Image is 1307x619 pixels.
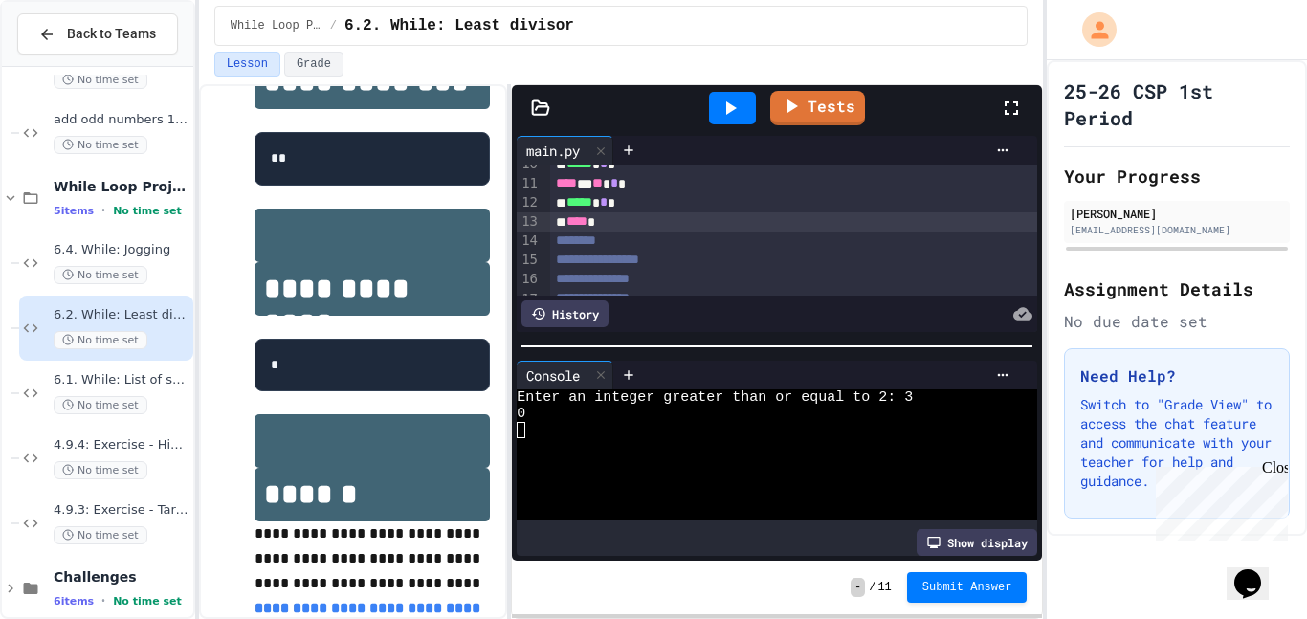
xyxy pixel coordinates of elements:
[521,300,609,327] div: History
[54,112,189,128] span: add odd numbers 1-1000
[54,266,147,284] span: No time set
[770,91,865,125] a: Tests
[54,242,189,258] span: 6.4. While: Jogging
[344,14,574,37] span: 6.2. While: Least divisor
[517,136,613,165] div: main.py
[54,461,147,479] span: No time set
[330,18,337,33] span: /
[1080,395,1274,491] p: Switch to "Grade View" to access the chat feature and communicate with your teacher for help and ...
[1080,365,1274,387] h3: Need Help?
[851,578,865,597] span: -
[54,595,94,608] span: 6 items
[907,572,1028,603] button: Submit Answer
[517,270,541,289] div: 16
[54,136,147,154] span: No time set
[54,307,189,323] span: 6.2. While: Least divisor
[517,361,613,389] div: Console
[877,580,891,595] span: 11
[54,372,189,388] span: 6.1. While: List of squares
[517,406,525,422] span: 0
[17,13,178,55] button: Back to Teams
[67,24,156,44] span: Back to Teams
[54,71,147,89] span: No time set
[54,502,189,519] span: 4.9.3: Exercise - Target Sum
[284,52,343,77] button: Grade
[8,8,132,122] div: Chat with us now!Close
[1064,310,1290,333] div: No due date set
[1064,77,1290,131] h1: 25-26 CSP 1st Period
[917,529,1037,556] div: Show display
[517,389,913,406] span: Enter an integer greater than or equal to 2: 3
[1070,205,1284,222] div: [PERSON_NAME]
[517,174,541,193] div: 11
[1062,8,1121,52] div: My Account
[517,251,541,270] div: 15
[113,595,182,608] span: No time set
[517,155,541,174] div: 10
[517,232,541,251] div: 14
[517,141,589,161] div: main.py
[1148,459,1288,541] iframe: chat widget
[517,365,589,386] div: Console
[1064,276,1290,302] h2: Assignment Details
[517,212,541,232] div: 13
[1070,223,1284,237] div: [EMAIL_ADDRESS][DOMAIN_NAME]
[113,205,182,217] span: No time set
[1227,542,1288,600] iframe: chat widget
[231,18,322,33] span: While Loop Projects
[869,580,875,595] span: /
[54,205,94,217] span: 5 items
[101,593,105,608] span: •
[54,331,147,349] span: No time set
[54,437,189,453] span: 4.9.4: Exercise - Higher or Lower I
[922,580,1012,595] span: Submit Answer
[517,193,541,212] div: 12
[1064,163,1290,189] h2: Your Progress
[101,203,105,218] span: •
[54,568,189,586] span: Challenges
[54,178,189,195] span: While Loop Projects
[214,52,280,77] button: Lesson
[54,526,147,544] span: No time set
[54,396,147,414] span: No time set
[517,290,541,309] div: 17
